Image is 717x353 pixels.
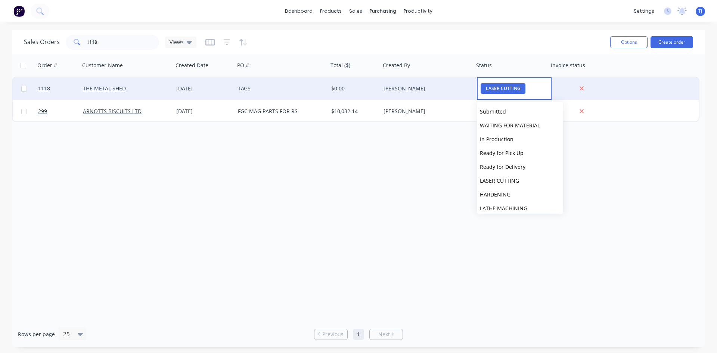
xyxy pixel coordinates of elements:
div: settings [630,6,658,17]
div: [DATE] [176,85,232,92]
button: In Production [477,132,563,146]
span: 1118 [38,85,50,92]
button: Submitted [477,105,563,118]
span: Ready for Pick Up [480,149,524,157]
input: Search... [87,35,159,50]
span: TJ [698,8,702,15]
div: productivity [400,6,436,17]
span: In Production [480,136,513,143]
span: Views [170,38,184,46]
div: Created By [383,62,410,69]
div: TAGS [238,85,321,92]
div: $10,032.14 [331,108,375,115]
div: Order # [37,62,57,69]
div: PO # [237,62,249,69]
button: Ready for Delivery [477,160,563,174]
span: WAITING FOR MATERIAL [480,122,540,129]
button: HARDENING [477,188,563,201]
span: HARDENING [480,191,510,198]
img: Factory [13,6,25,17]
div: sales [345,6,366,17]
span: LATHE MACHINING [480,205,527,212]
span: LASER CUTTING [480,177,519,184]
div: Total ($) [330,62,350,69]
button: WAITING FOR MATERIAL [477,118,563,132]
div: Customer Name [82,62,123,69]
span: Ready for Delivery [480,163,525,170]
div: products [316,6,345,17]
span: 299 [38,108,47,115]
a: THE METAL SHED [83,85,126,92]
ul: Pagination [311,329,406,340]
span: Submitted [480,108,506,115]
a: Previous page [314,331,347,338]
div: [DATE] [176,108,232,115]
a: 1118 [38,77,83,100]
div: [PERSON_NAME] [384,108,466,115]
div: $0.00 [331,85,375,92]
button: Create order [651,36,693,48]
a: Page 1 is your current page [353,329,364,340]
span: Next [378,331,390,338]
h1: Sales Orders [24,38,60,46]
span: Previous [322,331,344,338]
div: purchasing [366,6,400,17]
button: LATHE MACHINING [477,201,563,215]
div: [PERSON_NAME] [384,85,466,92]
div: FGC MAG PARTS FOR RS [238,108,321,115]
button: Options [610,36,648,48]
span: LASER CUTTING [481,83,525,93]
button: LASER CUTTING [477,174,563,188]
div: Status [476,62,492,69]
div: Invoice status [551,62,585,69]
a: ARNOTTS BISCUITS LTD [83,108,142,115]
div: Created Date [176,62,208,69]
a: 299 [38,100,83,123]
a: dashboard [281,6,316,17]
span: Rows per page [18,331,55,338]
button: Ready for Pick Up [477,146,563,160]
a: Next page [370,331,403,338]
